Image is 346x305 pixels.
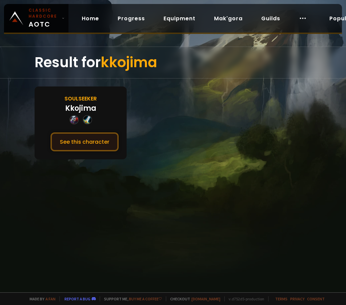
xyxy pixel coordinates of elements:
[65,103,96,114] div: Kkojima
[256,12,286,25] a: Guilds
[275,296,288,301] a: Terms
[29,7,59,29] span: AOTC
[100,296,162,301] span: Support me,
[29,7,59,19] small: Classic Hardcore
[307,296,325,301] a: Consent
[64,296,90,301] a: Report a bug
[51,132,119,151] button: See this character
[4,4,68,33] a: Classic HardcoreAOTC
[158,12,201,25] a: Equipment
[209,12,248,25] a: Mak'gora
[64,94,97,103] div: Soulseeker
[26,296,56,301] span: Made by
[101,53,157,72] span: kkojima
[166,296,220,301] span: Checkout
[76,12,104,25] a: Home
[191,296,220,301] a: [DOMAIN_NAME]
[129,296,162,301] a: Buy me a coffee
[224,296,264,301] span: v. d752d5 - production
[46,296,56,301] a: a fan
[112,12,150,25] a: Progress
[290,296,304,301] a: Privacy
[35,47,311,78] div: Result for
